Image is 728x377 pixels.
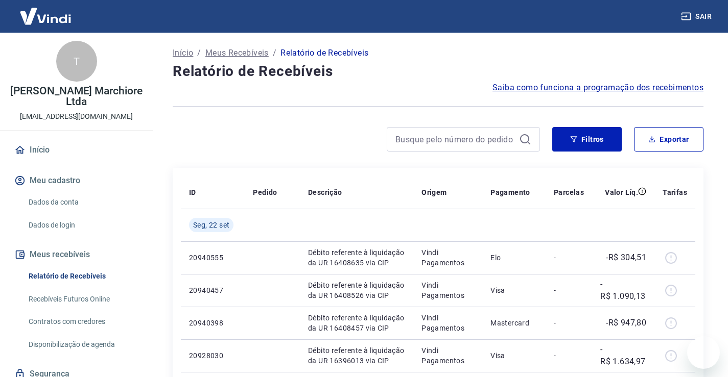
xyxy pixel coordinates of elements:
[25,192,140,213] a: Dados da conta
[554,318,584,328] p: -
[25,289,140,310] a: Recebíveis Futuros Online
[395,132,515,147] input: Busque pelo número do pedido
[634,127,703,152] button: Exportar
[554,253,584,263] p: -
[12,243,140,266] button: Meus recebíveis
[273,47,276,59] p: /
[552,127,622,152] button: Filtros
[189,350,237,361] p: 20928030
[600,343,646,368] p: -R$ 1.634,97
[205,47,269,59] a: Meus Recebíveis
[554,350,584,361] p: -
[253,187,277,197] p: Pedido
[12,169,140,192] button: Meu cadastro
[421,187,447,197] p: Origem
[421,345,474,366] p: Vindi Pagamentos
[173,61,703,82] h4: Relatório de Recebíveis
[679,7,716,26] button: Sair
[8,86,145,107] p: [PERSON_NAME] Marchiore Ltda
[189,285,237,295] p: 20940457
[25,266,140,287] a: Relatório de Recebíveis
[308,345,405,366] p: Débito referente à liquidação da UR 16396013 via CIP
[25,215,140,236] a: Dados de login
[197,47,201,59] p: /
[490,318,537,328] p: Mastercard
[56,41,97,82] div: T
[12,1,79,32] img: Vindi
[25,334,140,355] a: Disponibilização de agenda
[308,187,342,197] p: Descrição
[421,280,474,300] p: Vindi Pagamentos
[490,285,537,295] p: Visa
[606,252,646,264] p: -R$ 304,51
[193,220,229,230] span: Seg, 22 set
[606,317,646,329] p: -R$ 947,80
[554,187,584,197] p: Parcelas
[421,247,474,268] p: Vindi Pagamentos
[490,187,530,197] p: Pagamento
[280,47,368,59] p: Relatório de Recebíveis
[308,247,405,268] p: Débito referente à liquidação da UR 16408635 via CIP
[12,139,140,161] a: Início
[490,350,537,361] p: Visa
[308,280,405,300] p: Débito referente à liquidação da UR 16408526 via CIP
[421,313,474,333] p: Vindi Pagamentos
[605,187,638,197] p: Valor Líq.
[189,187,196,197] p: ID
[600,278,646,303] p: -R$ 1.090,13
[308,313,405,333] p: Débito referente à liquidação da UR 16408457 via CIP
[492,82,703,94] a: Saiba como funciona a programação dos recebimentos
[490,253,537,263] p: Elo
[173,47,193,59] a: Início
[687,336,720,369] iframe: Botão para abrir a janela de mensagens
[663,187,687,197] p: Tarifas
[554,285,584,295] p: -
[25,311,140,332] a: Contratos com credores
[189,318,237,328] p: 20940398
[20,111,133,122] p: [EMAIL_ADDRESS][DOMAIN_NAME]
[189,253,237,263] p: 20940555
